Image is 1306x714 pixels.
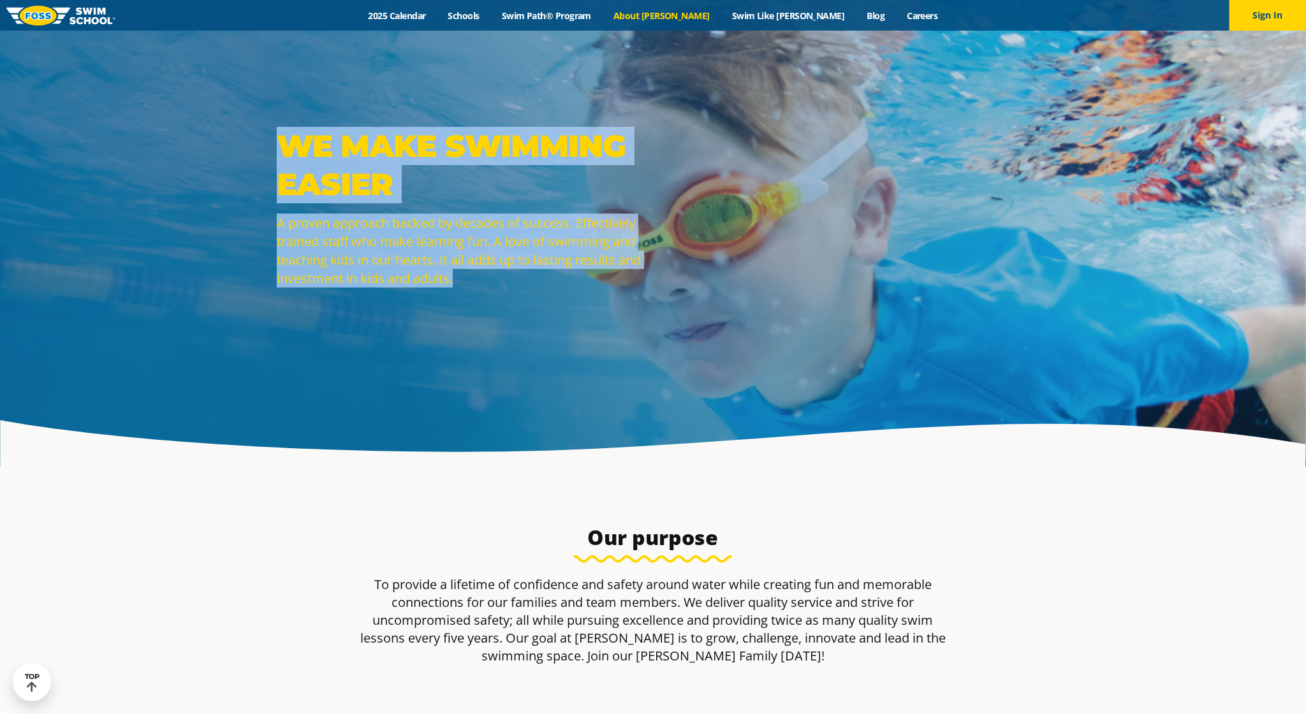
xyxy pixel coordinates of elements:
img: FOSS Swim School Logo [6,6,115,25]
p: WE MAKE SWIMMING EASIER [277,127,647,203]
div: TOP [25,673,40,692]
a: Blog [856,10,896,22]
h3: Our purpose [352,525,954,550]
a: Careers [896,10,949,22]
p: To provide a lifetime of confidence and safety around water while creating fun and memorable conn... [352,576,954,665]
a: Swim Path® Program [490,10,602,22]
a: 2025 Calendar [357,10,437,22]
a: Swim Like [PERSON_NAME] [721,10,856,22]
a: Schools [437,10,490,22]
a: About [PERSON_NAME] [603,10,721,22]
p: A proven approach backed by decades of success. Effectively trained staff who make learning fun. ... [277,214,647,288]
